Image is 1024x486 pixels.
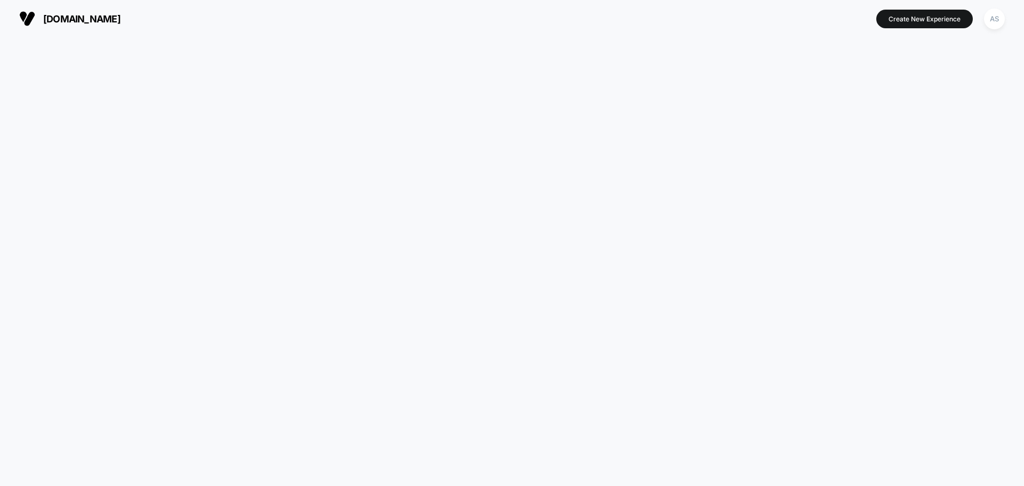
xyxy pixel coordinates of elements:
div: AS [984,9,1005,29]
span: [DOMAIN_NAME] [43,13,121,25]
button: [DOMAIN_NAME] [16,10,124,27]
img: Visually logo [19,11,35,27]
button: AS [981,8,1008,30]
button: Create New Experience [876,10,973,28]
